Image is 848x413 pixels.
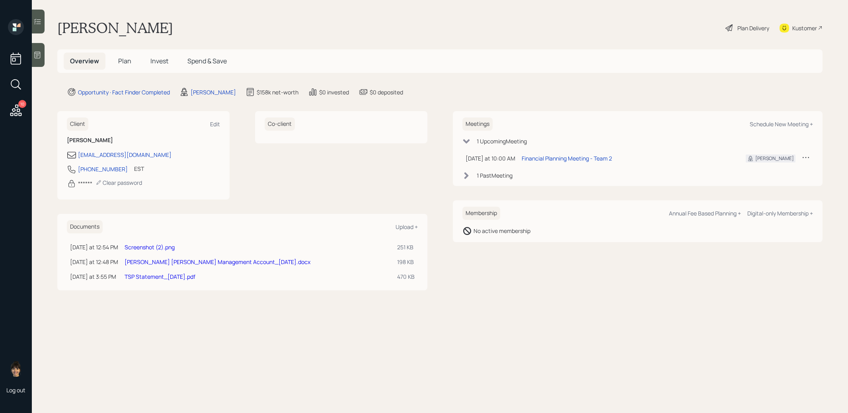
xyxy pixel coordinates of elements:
[737,24,769,32] div: Plan Delivery
[67,137,220,144] h6: [PERSON_NAME]
[396,223,418,231] div: Upload +
[755,155,794,162] div: [PERSON_NAME]
[474,227,530,235] div: No active membership
[265,117,295,131] h6: Co-client
[462,207,500,220] h6: Membership
[67,220,103,233] h6: Documents
[750,120,813,128] div: Schedule New Meeting +
[257,88,298,96] div: $158k net-worth
[397,272,415,281] div: 470 KB
[125,273,195,280] a: TSP Statement_[DATE].pdf
[78,165,128,173] div: [PHONE_NUMBER]
[792,24,817,32] div: Kustomer
[134,164,144,173] div: EST
[477,137,527,145] div: 1 Upcoming Meeting
[96,179,142,186] div: Clear password
[125,243,175,251] a: Screenshot (2).png
[57,19,173,37] h1: [PERSON_NAME]
[477,171,513,180] div: 1 Past Meeting
[210,120,220,128] div: Edit
[370,88,403,96] div: $0 deposited
[466,154,515,162] div: [DATE] at 10:00 AM
[18,100,26,108] div: 10
[67,117,88,131] h6: Client
[397,258,415,266] div: 198 KB
[150,57,168,65] span: Invest
[8,361,24,377] img: treva-nostdahl-headshot.png
[70,243,118,251] div: [DATE] at 12:54 PM
[70,258,118,266] div: [DATE] at 12:48 PM
[462,117,493,131] h6: Meetings
[319,88,349,96] div: $0 invested
[397,243,415,251] div: 251 KB
[522,154,612,162] div: Financial Planning Meeting - Team 2
[70,57,99,65] span: Overview
[78,88,170,96] div: Opportunity · Fact Finder Completed
[669,209,741,217] div: Annual Fee Based Planning +
[187,57,227,65] span: Spend & Save
[70,272,118,281] div: [DATE] at 3:55 PM
[125,258,310,266] a: [PERSON_NAME] [PERSON_NAME] Management Account_[DATE].docx
[191,88,236,96] div: [PERSON_NAME]
[747,209,813,217] div: Digital-only Membership +
[78,151,172,159] div: [EMAIL_ADDRESS][DOMAIN_NAME]
[6,386,25,394] div: Log out
[118,57,131,65] span: Plan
